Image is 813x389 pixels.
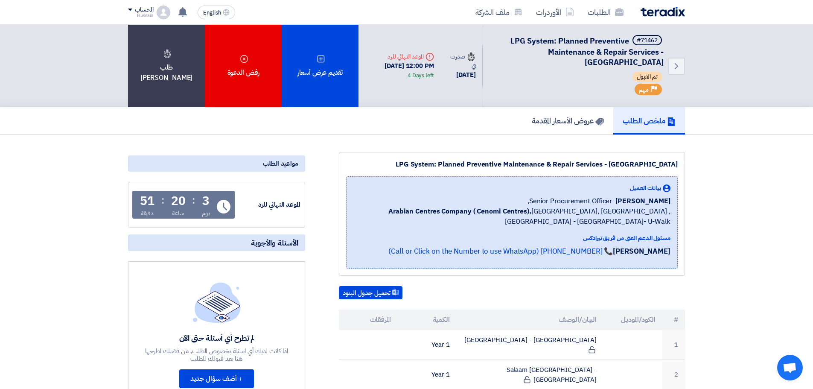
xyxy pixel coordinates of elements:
[623,116,676,126] h5: ملخص الطلب
[128,13,153,18] div: Hussain
[236,200,300,210] div: الموعد النهائي للرد
[613,107,685,135] a: ملخص الطلب
[144,347,289,363] div: اذا كانت لديك أي اسئلة بخصوص الطلب, من فضلك اطرحها هنا بعد قبولك للطلب
[193,282,241,322] img: empty_state_list.svg
[203,10,221,16] span: English
[128,155,305,172] div: مواعيد الطلب
[457,310,604,330] th: البيان/الوصف
[581,2,630,22] a: الطلبات
[603,310,662,330] th: الكود/الموديل
[157,6,170,19] img: profile_test.png
[532,116,604,126] h5: عروض الأسعار المقدمة
[140,195,154,207] div: 51
[179,369,254,388] button: + أضف سؤال جديد
[641,7,685,17] img: Teradix logo
[171,195,186,207] div: 20
[662,310,685,330] th: #
[339,310,398,330] th: المرفقات
[639,86,649,94] span: مهم
[202,195,210,207] div: 3
[144,333,289,343] div: لم تطرح أي أسئلة حتى الآن
[632,72,662,82] span: تم القبول
[662,330,685,360] td: 1
[282,25,358,107] div: تقديم عرض أسعار
[522,107,613,135] a: عروض الأسعار المقدمة
[510,35,664,68] span: LPG System: Planned Preventive Maintenance & Repair Services - [GEOGRAPHIC_DATA]
[365,61,434,80] div: [DATE] 12:00 PM
[161,193,164,208] div: :
[353,234,670,243] div: مسئول الدعم الفني من فريق تيرادكس
[408,71,434,80] div: 4 Days left
[353,206,670,227] span: [GEOGRAPHIC_DATA], [GEOGRAPHIC_DATA] ,[GEOGRAPHIC_DATA] - [GEOGRAPHIC_DATA]- U-Walk
[251,238,298,248] span: الأسئلة والأجوبة
[529,2,581,22] a: الأوردرات
[398,310,457,330] th: الكمية
[613,246,670,257] strong: [PERSON_NAME]
[469,2,529,22] a: ملف الشركة
[339,286,402,300] button: تحميل جدول البنود
[346,159,678,170] div: LPG System: Planned Preventive Maintenance & Repair Services - [GEOGRAPHIC_DATA]
[637,38,658,44] div: #71462
[365,52,434,61] div: الموعد النهائي للرد
[141,209,154,218] div: دقيقة
[198,6,235,19] button: English
[398,330,457,360] td: 1 Year
[192,193,195,208] div: :
[448,70,476,80] div: [DATE]
[630,184,661,193] span: بيانات العميل
[493,35,664,67] h5: LPG System: Planned Preventive Maintenance & Repair Services - Central & Eastern Malls
[457,330,604,360] td: [GEOGRAPHIC_DATA] - [GEOGRAPHIC_DATA]
[777,355,803,380] div: دردشة مفتوحة
[388,206,531,216] b: Arabian Centres Company ( Cenomi Centres),
[202,209,210,218] div: يوم
[448,52,476,70] div: صدرت في
[205,25,282,107] div: رفض الدعوة
[615,196,670,206] span: [PERSON_NAME]
[527,196,612,206] span: Senior Procurement Officer,
[388,246,613,257] a: 📞 [PHONE_NUMBER] (Call or Click on the Number to use WhatsApp)
[128,25,205,107] div: طلب [PERSON_NAME]
[135,6,153,14] div: الحساب
[172,209,184,218] div: ساعة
